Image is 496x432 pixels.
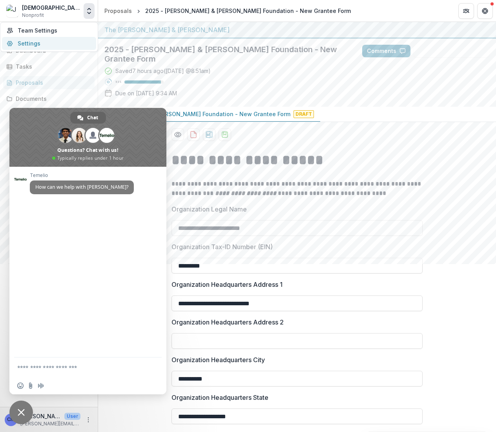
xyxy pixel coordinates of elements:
[145,7,351,15] div: 2025 - [PERSON_NAME] & [PERSON_NAME] Foundation - New Grantee Form
[84,3,95,19] button: Open entity switcher
[22,12,44,19] span: Nonprofit
[203,128,215,141] button: download-proposal
[22,4,80,12] div: [DEMOGRAPHIC_DATA] Refugee Service [GEOGRAPHIC_DATA]
[171,128,184,141] button: Preview ddccdd63-15c7-49b9-b5ba-a3b2dff029e4-0.pdf
[16,78,88,87] div: Proposals
[16,62,88,71] div: Tasks
[115,67,211,75] div: Saved 7 hours ago ( [DATE] @ 8:51am )
[3,60,95,73] a: Tasks
[17,364,141,371] textarea: Compose your message...
[30,173,134,178] span: Temelio
[38,383,44,389] span: Audio message
[187,128,200,141] button: download-proposal
[104,110,290,118] p: [PERSON_NAME] & [PERSON_NAME] Foundation - New Grantee Form
[219,128,231,141] button: download-proposal
[171,393,268,402] p: Organization Headquarters State
[64,413,80,420] p: User
[477,3,493,19] button: Get Help
[171,242,273,252] p: Organization Tax-ID Number (EIN)
[6,5,19,17] img: Jesuit Refugee Service USA
[20,412,61,420] p: [PERSON_NAME]
[9,401,33,424] div: Close chat
[101,5,354,16] nav: breadcrumb
[414,45,490,57] button: Answer Suggestions
[115,89,177,97] p: Due on [DATE] 9:34 AM
[70,112,106,124] div: Chat
[171,204,247,214] p: Organization Legal Name
[7,417,15,422] div: Chris Moser
[115,79,121,85] p: 93 %
[104,25,490,35] div: The [PERSON_NAME] & [PERSON_NAME]
[20,420,80,427] p: [PERSON_NAME][EMAIL_ADDRESS][PERSON_NAME][DOMAIN_NAME]
[35,184,128,190] span: How can we help with [PERSON_NAME]?
[171,317,284,327] p: Organization Headquarters Address 2
[3,76,95,89] a: Proposals
[27,383,34,389] span: Send a file
[104,45,350,64] h2: 2025 - [PERSON_NAME] & [PERSON_NAME] Foundation - New Grantee Form
[3,92,95,105] a: Documents
[104,7,132,15] div: Proposals
[362,45,410,57] button: Comments
[84,415,93,425] button: More
[171,280,283,289] p: Organization Headquarters Address 1
[17,383,24,389] span: Insert an emoji
[458,3,474,19] button: Partners
[87,112,98,124] span: Chat
[171,355,265,365] p: Organization Headquarters City
[294,110,314,118] span: Draft
[101,5,135,16] a: Proposals
[16,95,88,103] div: Documents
